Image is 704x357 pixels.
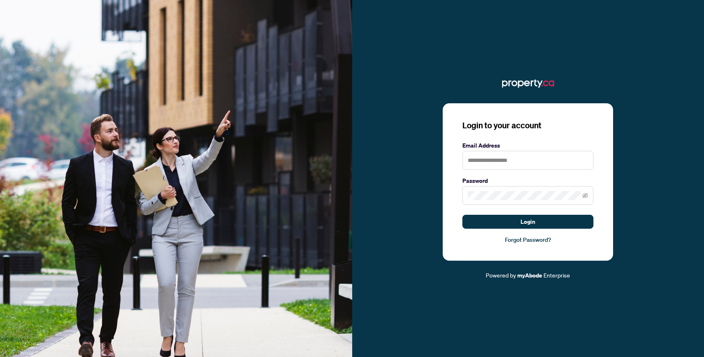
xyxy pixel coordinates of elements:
[462,141,593,150] label: Email Address
[462,176,593,185] label: Password
[486,271,516,279] span: Powered by
[462,235,593,244] a: Forgot Password?
[502,77,554,90] img: ma-logo
[462,215,593,229] button: Login
[543,271,570,279] span: Enterprise
[582,193,588,198] span: eye-invisible
[462,120,593,131] h3: Login to your account
[517,271,542,280] a: myAbode
[521,215,535,228] span: Login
